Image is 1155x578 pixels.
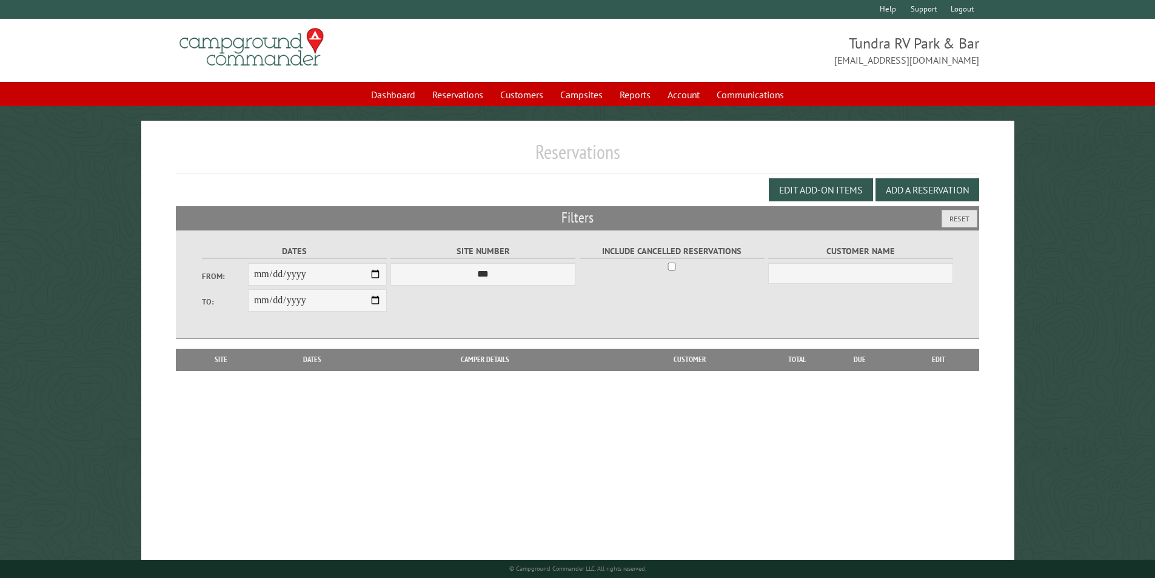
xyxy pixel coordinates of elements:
[612,83,658,106] a: Reports
[509,565,646,573] small: © Campground Commander LLC. All rights reserved.
[553,83,610,106] a: Campsites
[769,178,873,201] button: Edit Add-on Items
[202,296,248,307] label: To:
[709,83,791,106] a: Communications
[942,210,977,227] button: Reset
[176,24,327,71] img: Campground Commander
[493,83,551,106] a: Customers
[580,244,765,258] label: Include Cancelled Reservations
[606,349,773,371] th: Customer
[768,244,953,258] label: Customer Name
[261,349,364,371] th: Dates
[176,206,980,229] h2: Filters
[202,244,387,258] label: Dates
[390,244,575,258] label: Site Number
[822,349,898,371] th: Due
[425,83,490,106] a: Reservations
[364,349,606,371] th: Camper Details
[578,33,980,67] span: Tundra RV Park & Bar [EMAIL_ADDRESS][DOMAIN_NAME]
[364,83,423,106] a: Dashboard
[182,349,261,371] th: Site
[660,83,707,106] a: Account
[875,178,979,201] button: Add a Reservation
[898,349,980,371] th: Edit
[773,349,822,371] th: Total
[176,140,980,173] h1: Reservations
[202,271,248,282] label: From:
